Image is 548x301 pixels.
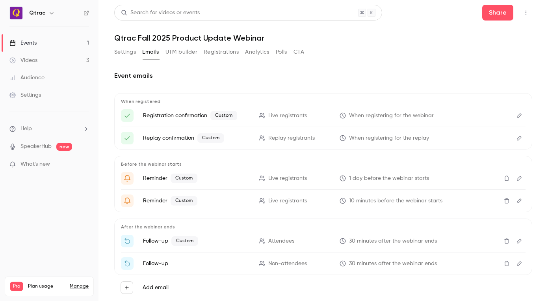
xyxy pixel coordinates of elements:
h2: Event emails [114,71,532,80]
span: Help [20,125,32,133]
p: Before the webinar starts [121,161,526,167]
span: Custom [171,236,198,246]
p: Follow-up [143,236,249,246]
button: Polls [276,46,287,58]
span: 30 minutes after the webinar ends [349,260,437,268]
li: Thanks for attending {{ event_name }} [121,235,526,247]
p: Reminder [143,174,249,183]
li: Here's your access link to {{ event_name }}! [121,109,526,122]
button: Edit [513,109,526,122]
h6: Qtrac [29,9,45,17]
span: Pro [10,282,23,291]
span: Custom [171,196,197,206]
div: Audience [9,74,45,82]
span: 1 day before the webinar starts [349,174,429,183]
span: Live registrants [268,112,307,120]
button: Delete [500,172,513,185]
p: Replay confirmation [143,133,249,143]
li: {{ event_name }} is about to go live [121,194,526,207]
button: Edit [513,194,526,207]
div: Search for videos or events [121,9,200,17]
label: Add email [143,284,169,292]
li: Get Ready for '{{ event_name }}' tomorrow! [121,172,526,185]
span: Live registrants [268,197,307,205]
a: SpeakerHub [20,142,52,151]
a: Manage [70,283,89,290]
span: 10 minutes before the webinar starts [349,197,442,205]
button: Analytics [245,46,269,58]
span: Plan usage [28,283,65,290]
li: help-dropdown-opener [9,125,89,133]
span: Replay registrants [268,134,315,142]
div: Settings [9,91,41,99]
img: Qtrac [10,7,22,19]
span: Custom [171,174,197,183]
p: Reminder [143,196,249,206]
span: 30 minutes after the webinar ends [349,237,437,245]
div: Videos [9,56,37,64]
button: Delete [500,257,513,270]
span: Non-attendees [268,260,307,268]
span: Live registrants [268,174,307,183]
button: Settings [114,46,136,58]
button: Share [482,5,513,21]
button: Edit [513,257,526,270]
button: Edit [513,132,526,144]
button: CTA [294,46,304,58]
p: Registration confirmation [143,111,249,120]
span: new [56,143,72,151]
li: Watch the replay of {{ event_name }} [121,257,526,270]
p: After the webinar ends [121,224,526,230]
span: When registering for the replay [349,134,429,142]
button: Edit [513,235,526,247]
div: Events [9,39,37,47]
button: Emails [142,46,159,58]
span: Custom [210,111,237,120]
button: Delete [500,194,513,207]
button: Registrations [204,46,239,58]
li: Here's your access link to {{ event_name }}! [121,132,526,144]
span: Custom [197,133,224,143]
span: When registering for the webinar [349,112,434,120]
p: Follow-up [143,260,249,267]
p: When registered [121,98,526,105]
button: Delete [500,235,513,247]
span: What's new [20,160,50,168]
span: Attendees [268,237,294,245]
button: UTM builder [165,46,197,58]
h1: Qtrac Fall 2025 Product Update Webinar [114,33,532,43]
button: Edit [513,172,526,185]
